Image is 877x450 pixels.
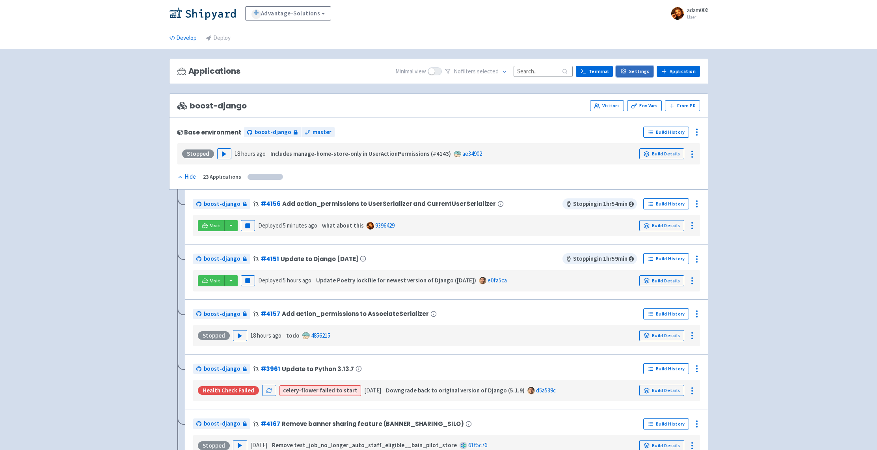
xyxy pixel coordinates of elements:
[639,220,684,231] a: Build Details
[203,172,241,181] div: 23 Applications
[261,200,281,208] a: #4156
[283,222,317,229] time: 5 minutes ago
[270,150,451,157] strong: Includes manage-home-store-only in UserActionPermissions (#4143)
[514,66,573,77] input: Search...
[182,149,214,158] div: Stopped
[283,387,358,394] a: celery-flower failed to start
[576,66,613,77] a: Terminal
[204,310,240,319] span: boost-django
[302,127,335,138] a: master
[687,15,708,20] small: User
[643,198,689,209] a: Build History
[177,172,197,181] button: Hide
[657,66,700,77] a: Application
[177,172,196,181] div: Hide
[643,308,689,319] a: Build History
[204,419,240,428] span: boost-django
[364,387,381,394] time: [DATE]
[462,150,482,157] a: ae34902
[177,101,247,110] span: boost-django
[283,387,318,394] strong: celery-flower
[616,66,654,77] a: Settings
[667,7,708,20] a: adam006 User
[639,385,684,396] a: Build Details
[282,366,354,372] span: Update to Python 3.13.7
[245,6,331,21] a: Advantage-Solutions
[261,365,280,373] a: #3961
[204,254,240,263] span: boost-django
[210,278,220,284] span: Visit
[244,127,301,138] a: boost-django
[261,255,279,263] a: #4151
[665,100,700,111] button: From PR
[286,332,300,339] strong: todo
[477,67,499,75] span: selected
[282,420,464,427] span: Remove banner sharing feature (BANNER_SHARING_SILO)
[198,441,230,450] div: Stopped
[169,27,197,49] a: Develop
[235,150,266,157] time: 18 hours ago
[643,253,689,264] a: Build History
[193,254,250,264] a: boost-django
[233,330,247,341] button: Play
[562,253,637,264] span: Stopping in 1 hr 59 min
[193,199,250,209] a: boost-django
[217,148,231,159] button: Play
[454,67,499,76] span: No filter s
[198,386,259,395] div: Health check failed
[206,27,231,49] a: Deploy
[316,276,476,284] strong: Update Poetry lockfile for newest version of Django ([DATE])
[639,275,684,286] a: Build Details
[198,275,225,286] a: Visit
[198,331,230,340] div: Stopped
[169,7,236,20] img: Shipyard logo
[193,364,250,374] a: boost-django
[322,222,364,229] strong: what about this
[468,441,487,449] a: 61f5c76
[258,276,311,284] span: Deployed
[198,220,225,231] a: Visit
[255,128,291,137] span: boost-django
[250,332,281,339] time: 18 hours ago
[193,418,250,429] a: boost-django
[250,441,267,449] time: [DATE]
[643,127,689,138] a: Build History
[193,309,250,319] a: boost-django
[261,420,280,428] a: #4167
[687,6,708,14] span: adam006
[282,200,496,207] span: Add action_permissions to UserSerializer and CurrentUserSerializer
[281,256,358,262] span: Update to Django [DATE]
[210,222,220,229] span: Visit
[590,100,624,111] a: Visitors
[241,275,255,286] button: Pause
[261,310,280,318] a: #4157
[283,276,311,284] time: 5 hours ago
[313,128,331,137] span: master
[204,364,240,373] span: boost-django
[536,387,556,394] a: d5a539c
[204,200,240,209] span: boost-django
[177,129,241,136] div: Base environment
[282,310,429,317] span: Add action_permissions to AssociateSerializer
[643,363,689,374] a: Build History
[241,220,255,231] button: Pause
[386,387,525,394] strong: Downgrade back to original version of Django (5.1.9)
[177,67,240,76] h3: Applications
[643,418,689,429] a: Build History
[562,198,637,209] span: Stopping in 1 hr 54 min
[488,276,507,284] a: e0fa5ca
[311,332,330,339] a: 4856215
[395,67,426,76] span: Minimal view
[639,148,684,159] a: Build Details
[258,222,317,229] span: Deployed
[639,330,684,341] a: Build Details
[272,441,457,449] strong: Remove test_job_no_longer_auto_staff_eligible__bain_pilot_store
[375,222,395,229] a: 9396429
[627,100,662,111] a: Env Vars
